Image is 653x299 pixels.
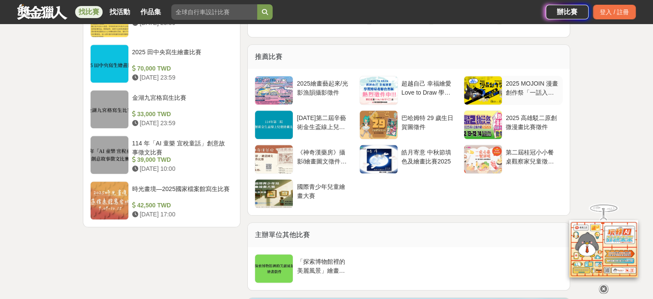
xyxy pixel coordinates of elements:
div: [DATE] 23:59 [132,73,230,82]
a: 114 年「AI 童樂 宜稅童話」創意故事徵文比賽 39,000 TWD [DATE] 10:00 [90,136,234,174]
div: [DATE] 17:00 [132,210,230,219]
div: 33,000 TWD [132,110,230,119]
div: 第二屆桂冠小小餐桌觀察家兒童徵件活動 [506,148,559,164]
a: 巴哈姆特 29 歲生日賀圖徵件 [359,110,459,139]
div: 70,000 TWD [132,64,230,73]
a: 「探索博物館裡的美麗風景」繪畫徵件 [255,254,354,283]
div: 2025 田中央寫生繪畫比賽 [132,48,230,64]
img: d2146d9a-e6f6-4337-9592-8cefde37ba6b.png [569,216,638,273]
div: 2025 高雄駁二原創微漫畫比賽徵件 [506,114,559,130]
a: 2025繪畫藝起來/光影漁韻攝影徵件 [255,76,354,105]
div: 42,500 TWD [132,201,230,210]
a: 找活動 [106,6,134,18]
div: 2025 MOJOIN 漫畫創作祭「一話入魂」！ [506,79,559,96]
a: [DATE]第二屆辛藝術金生盃線上兒童繪畫比賽 [255,110,354,139]
div: 巴哈姆特 29 歲生日賀圖徵件 [401,114,455,130]
div: 推薦比賽 [248,45,570,69]
a: 超越自己 幸福繪愛 Love to Draw 學習障礙者聯合畫展 [359,76,459,105]
a: 皓月寄意 中秋節填色及繪畫比賽2025 [359,145,459,174]
a: 辦比賽 [546,5,589,19]
a: 作品集 [137,6,164,18]
input: 全球自行車設計比賽 [171,4,257,20]
div: 登入 / 註冊 [593,5,636,19]
a: 第二屆桂冠小小餐桌觀察家兒童徵件活動 [464,145,563,174]
div: [DATE]第二屆辛藝術金生盃線上兒童繪畫比賽 [297,114,350,130]
a: 國際青少年兒童繪畫大賽 [255,179,354,208]
a: 時光畫境—2025國家檔案館寫生比賽 42,500 TWD [DATE] 17:00 [90,181,234,220]
div: [DATE] 10:00 [132,164,230,173]
div: 國際青少年兒童繪畫大賽 [297,182,350,199]
a: 2025 田中央寫生繪畫比賽 70,000 TWD [DATE] 23:59 [90,44,234,83]
a: 2025 MOJOIN 漫畫創作祭「一話入魂」！ [464,76,563,105]
div: 《神奇漢藥房》攝影/繪畫圖文徵件比賽(收件至[DATE]) [297,148,350,164]
div: 皓月寄意 中秋節填色及繪畫比賽2025 [401,148,455,164]
a: 《神奇漢藥房》攝影/繪畫圖文徵件比賽(收件至[DATE]) [255,145,354,174]
div: 114 年「AI 童樂 宜稅童話」創意故事徵文比賽 [132,139,230,155]
div: 超越自己 幸福繪愛 Love to Draw 學習障礙者聯合畫展 [401,79,455,96]
div: 主辦單位其他比賽 [248,223,570,247]
div: 時光畫境—2025國家檔案館寫生比賽 [132,185,230,201]
a: 金湖九宮格寫生比賽 33,000 TWD [DATE] 23:59 [90,90,234,129]
div: 2025繪畫藝起來/光影漁韻攝影徵件 [297,79,350,96]
a: 2025 高雄駁二原創微漫畫比賽徵件 [464,110,563,139]
div: [DATE] 23:59 [132,119,230,128]
a: 找比賽 [75,6,103,18]
div: 「探索博物館裡的美麗風景」繪畫徵件 [297,257,350,274]
div: 金湖九宮格寫生比賽 [132,93,230,110]
div: 39,000 TWD [132,155,230,164]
